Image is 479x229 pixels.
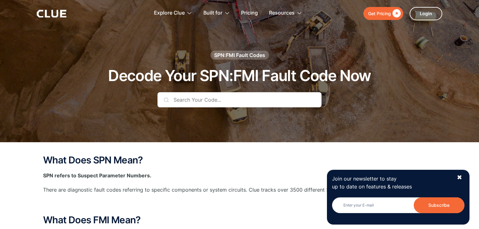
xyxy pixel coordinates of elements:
div: Explore Clue [154,3,185,23]
input: Subscribe [414,197,464,213]
h2: What Does FMI Mean? [43,215,436,225]
h1: Decode Your SPN:FMI Fault Code Now [108,67,371,84]
input: Enter your E-mail [332,197,464,213]
div: Resources [269,3,295,23]
input: Search Your Code... [157,92,322,107]
div: ✖ [457,174,462,181]
h2: What Does SPN Mean? [43,155,436,165]
strong: SPN refers to Suspect Parameter Numbers. [43,172,151,179]
a: Login [410,7,442,20]
div: Built for [203,3,222,23]
div: Get Pricing [368,10,391,17]
p: There are diagnostic fault codes referring to specific components or system circuits. Clue tracks... [43,186,436,194]
a: Get Pricing [363,7,403,20]
div: SPN:FMI Fault Codes [214,52,265,59]
div:  [391,10,401,17]
p: Join our newsletter to stay up to date on features & releases [332,175,451,191]
div: Explore Clue [154,3,192,23]
form: Newsletter [332,197,464,219]
div: Built for [203,3,230,23]
div: Resources [269,3,302,23]
p: ‍ [43,200,436,208]
a: Pricing [241,3,258,23]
